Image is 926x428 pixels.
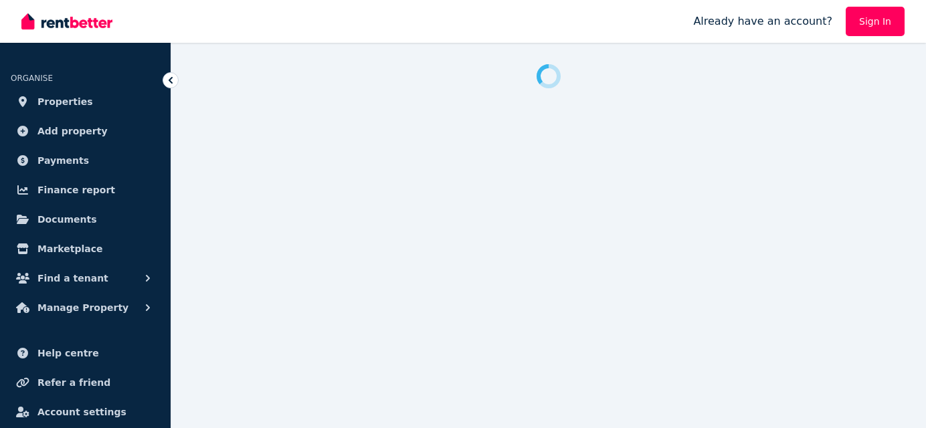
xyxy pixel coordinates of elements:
span: Manage Property [37,300,128,316]
button: Manage Property [11,294,160,321]
span: Find a tenant [37,270,108,286]
a: Marketplace [11,235,160,262]
span: Refer a friend [37,374,110,391]
span: Finance report [37,182,115,198]
a: Payments [11,147,160,174]
a: Sign In [846,7,905,36]
a: Documents [11,206,160,233]
span: Documents [37,211,97,227]
a: Help centre [11,340,160,366]
span: Marketplace [37,241,102,257]
a: Properties [11,88,160,115]
span: Add property [37,123,108,139]
span: Payments [37,152,89,169]
a: Finance report [11,177,160,203]
span: Already have an account? [693,13,832,29]
span: Help centre [37,345,99,361]
a: Add property [11,118,160,144]
span: Properties [37,94,93,110]
span: Account settings [37,404,126,420]
a: Account settings [11,399,160,425]
button: Find a tenant [11,265,160,292]
span: ORGANISE [11,74,53,83]
img: RentBetter [21,11,112,31]
a: Refer a friend [11,369,160,396]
